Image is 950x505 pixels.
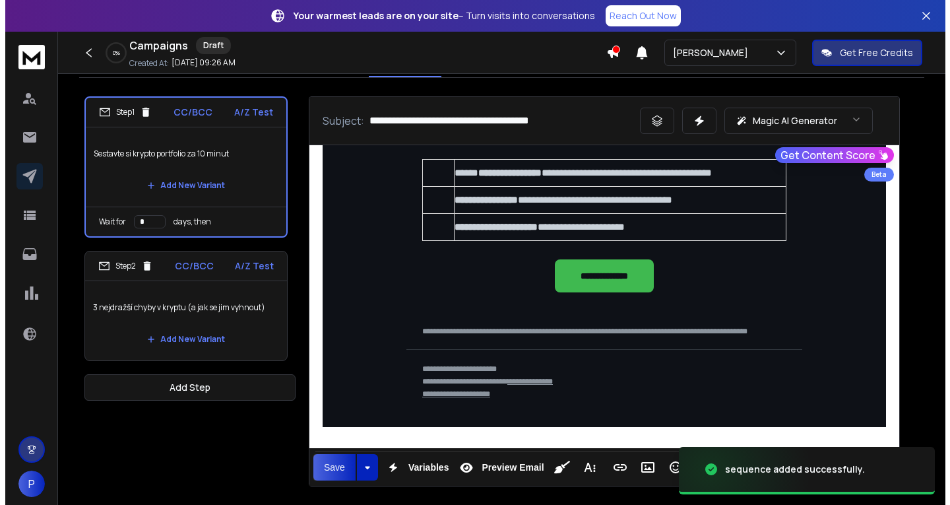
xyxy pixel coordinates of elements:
div: sequence added successfully. [720,463,860,476]
button: Magic AI Generator [719,108,868,134]
p: days, then [168,217,206,227]
p: [PERSON_NAME] [668,46,748,59]
span: Variables [400,462,447,473]
div: Draft [191,37,226,54]
p: [DATE] 09:26 AM [166,57,230,68]
p: Reach Out Now [604,9,672,22]
div: Step 2 [93,260,148,272]
button: Add New Variant [131,172,230,199]
img: logo [13,45,40,69]
div: Beta [859,168,889,182]
button: Add Step [79,374,290,401]
p: 3 nejdražší chyby v kryptu (a jak se jim vyhnout) [88,289,274,326]
button: Insert Image (Ctrl+P) [630,454,655,481]
button: Add New Variant [131,326,230,353]
li: Step2CC/BCCA/Z Test3 nejdražší chyby v kryptu (a jak se jim vyhnout)Add New Variant [79,251,282,361]
p: A/Z Test [229,106,268,119]
p: A/Z Test [230,259,269,273]
p: CC/BCC [170,259,208,273]
button: Variables [375,454,447,481]
button: Save [308,454,350,481]
strong: Your warmest leads are on your site [288,9,453,22]
span: Preview Email [474,462,541,473]
li: Step1CC/BCCA/Z TestSestavte si krypto portfolio za 10 minutAdd New VariantWait fordays, then [79,96,282,238]
h1: Campaigns [124,38,183,53]
button: P [13,471,40,497]
button: Get Free Credits [807,40,917,66]
button: Preview Email [449,454,541,481]
button: Clean HTML [544,454,569,481]
button: More Text [572,454,597,481]
button: Insert Link (Ctrl+K) [602,454,627,481]
p: CC/BCC [168,106,207,119]
div: Step 1 [94,106,146,118]
a: Reach Out Now [600,5,676,26]
p: Magic AI Generator [747,114,832,127]
p: Get Free Credits [835,46,908,59]
p: Wait for [94,217,121,227]
button: Emoticons [658,454,683,481]
p: 0 % [108,49,115,57]
p: Sestavte si krypto portfolio za 10 minut [88,135,273,172]
p: Created At: [124,58,164,69]
p: – Turn visits into conversations [288,9,590,22]
button: Get Content Score [770,147,889,163]
p: Subject: [317,113,359,129]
